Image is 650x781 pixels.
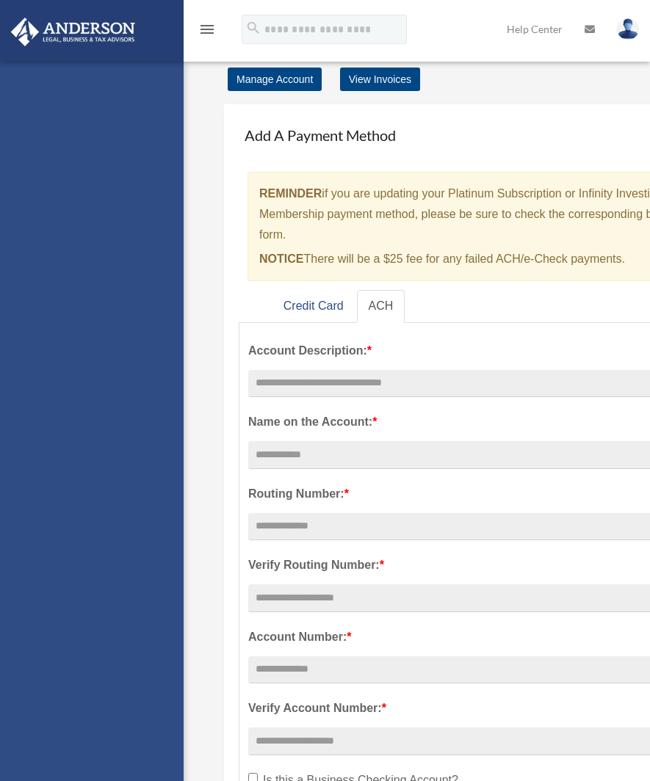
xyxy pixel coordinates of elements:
a: ACH [357,290,405,323]
i: search [245,20,261,36]
a: Credit Card [272,290,355,323]
strong: NOTICE [259,253,303,265]
img: Anderson Advisors Platinum Portal [7,18,140,46]
a: menu [198,26,216,38]
i: menu [198,21,216,38]
strong: REMINDER [259,187,322,200]
a: View Invoices [340,68,420,91]
a: Manage Account [228,68,322,91]
img: User Pic [617,18,639,40]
